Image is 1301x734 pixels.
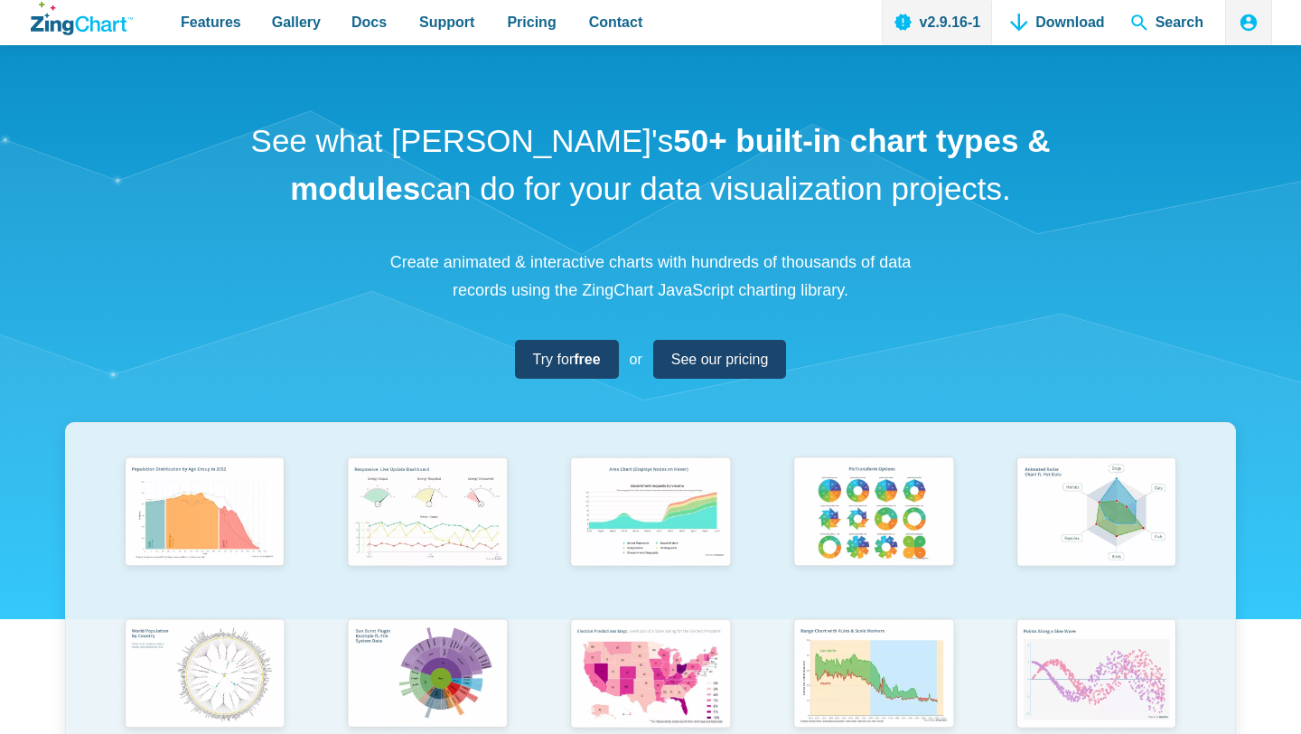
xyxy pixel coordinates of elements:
[630,347,642,372] span: or
[338,450,516,578] img: Responsive Live Update Dashboard
[671,347,769,372] span: See our pricing
[589,10,643,34] span: Contact
[653,340,787,379] a: See our pricing
[762,450,985,612] a: Pie Transform Options
[1007,450,1185,578] img: Animated Radar Chart ft. Pet Data
[379,249,922,304] p: Create animated & interactive charts with hundreds of thousands of data records using the ZingCha...
[561,450,739,578] img: Area Chart (Displays Nodes on Hover)
[533,347,601,372] span: Try for
[116,450,294,578] img: Population Distribution by Age Group in 2052
[316,450,539,612] a: Responsive Live Update Dashboard
[574,352,600,367] strong: free
[515,340,619,379] a: Try forfree
[539,450,763,612] a: Area Chart (Displays Nodes on Hover)
[93,450,316,612] a: Population Distribution by Age Group in 2052
[272,10,321,34] span: Gallery
[784,450,962,578] img: Pie Transform Options
[31,2,133,35] a: ZingChart Logo. Click to return to the homepage
[290,123,1050,206] strong: 50+ built-in chart types & modules
[181,10,241,34] span: Features
[507,10,556,34] span: Pricing
[419,10,474,34] span: Support
[985,450,1208,612] a: Animated Radar Chart ft. Pet Data
[351,10,387,34] span: Docs
[244,118,1057,212] h1: See what [PERSON_NAME]'s can do for your data visualization projects.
